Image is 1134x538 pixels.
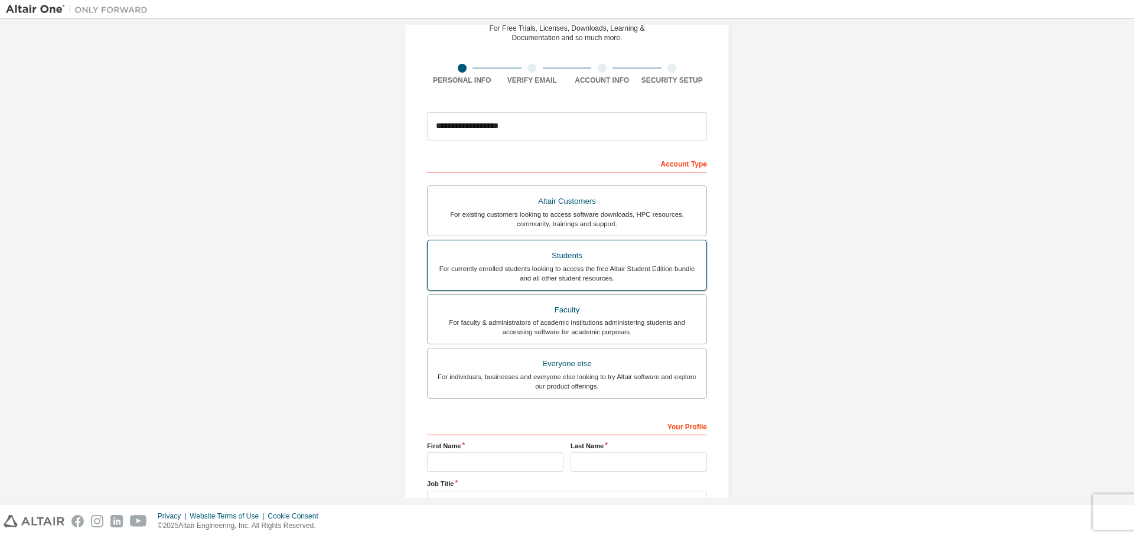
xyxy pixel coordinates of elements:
img: linkedin.svg [110,515,123,527]
div: Cookie Consent [268,511,325,521]
img: facebook.svg [71,515,84,527]
div: For Free Trials, Licenses, Downloads, Learning & Documentation and so much more. [490,24,645,43]
label: First Name [427,441,563,451]
img: instagram.svg [91,515,103,527]
div: For individuals, businesses and everyone else looking to try Altair software and explore our prod... [435,372,699,391]
div: For faculty & administrators of academic institutions administering students and accessing softwa... [435,318,699,337]
div: Faculty [435,302,699,318]
div: Website Terms of Use [190,511,268,521]
img: altair_logo.svg [4,515,64,527]
div: Altair Customers [435,193,699,210]
div: Account Info [567,76,637,85]
div: For existing customers looking to access software downloads, HPC resources, community, trainings ... [435,210,699,229]
div: Students [435,247,699,264]
p: © 2025 Altair Engineering, Inc. All Rights Reserved. [158,521,325,531]
img: Altair One [6,4,154,15]
div: Your Profile [427,416,707,435]
label: Job Title [427,479,707,488]
img: youtube.svg [130,515,147,527]
div: Security Setup [637,76,708,85]
div: Everyone else [435,356,699,372]
div: Verify Email [497,76,568,85]
div: Privacy [158,511,190,521]
label: Last Name [571,441,707,451]
div: Personal Info [427,76,497,85]
div: Account Type [427,154,707,172]
div: For currently enrolled students looking to access the free Altair Student Edition bundle and all ... [435,264,699,283]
